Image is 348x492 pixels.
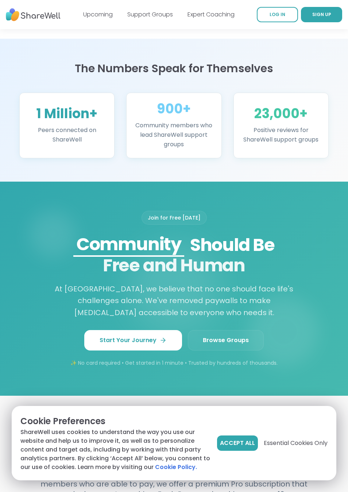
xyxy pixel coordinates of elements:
[243,106,320,121] div: 23,000+
[220,439,255,448] span: Accept All
[6,5,61,25] img: ShareWell Nav Logo
[264,439,328,448] span: Essential Cookies Only
[270,11,285,18] span: LOG IN
[135,102,212,116] div: 900+
[28,125,105,144] p: Peers connected on ShareWell
[257,7,298,22] a: LOG IN
[19,233,329,257] span: Should Be
[103,253,245,278] span: Free and Human
[155,463,197,472] a: Cookie Policy.
[127,10,173,19] a: Support Groups
[203,336,249,345] span: Browse Groups
[312,11,331,18] span: SIGN UP
[243,125,320,144] p: Positive reviews for ShareWell support groups
[142,211,207,225] div: Join for Free [DATE]
[301,7,342,22] a: SIGN UP
[84,330,182,350] a: Start Your Journey
[51,283,297,319] p: At [GEOGRAPHIC_DATA], we believe that no one should face life's challenges alone. We've removed p...
[20,428,211,472] p: ShareWell uses cookies to understand the way you use our website and help us to improve it, as we...
[188,330,264,350] a: Browse Groups
[100,336,167,345] span: Start Your Journey
[217,435,258,451] button: Accept All
[20,415,211,428] p: Cookie Preferences
[83,10,113,19] a: Upcoming
[135,121,212,149] p: Community members who lead ShareWell support groups
[28,106,105,121] div: 1 Million+
[73,233,184,256] div: Community
[19,359,329,367] p: ✨ No card required • Get started in 1 minute • Trusted by hundreds of thousands.
[19,62,329,75] h2: The Numbers Speak for Themselves
[187,10,235,19] a: Expert Coaching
